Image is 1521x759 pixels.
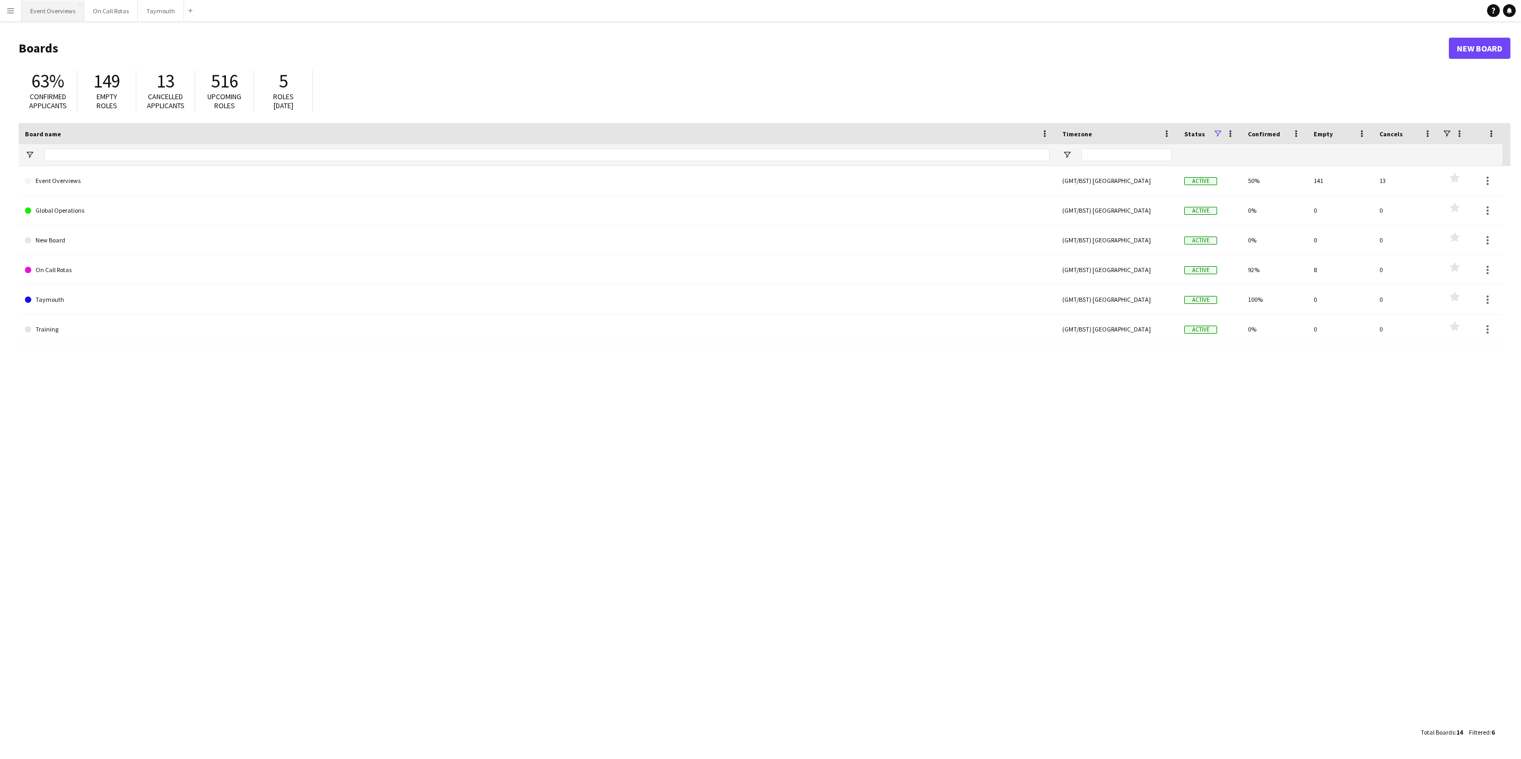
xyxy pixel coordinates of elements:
[25,225,1050,255] a: New Board
[156,69,174,93] span: 13
[1056,225,1178,255] div: (GMT/BST) [GEOGRAPHIC_DATA]
[1184,296,1217,304] span: Active
[1307,196,1373,225] div: 0
[279,69,288,93] span: 5
[1314,130,1333,138] span: Empty
[1062,150,1072,160] button: Open Filter Menu
[1379,130,1403,138] span: Cancels
[1056,196,1178,225] div: (GMT/BST) [GEOGRAPHIC_DATA]
[1184,266,1217,274] span: Active
[25,150,34,160] button: Open Filter Menu
[1184,237,1217,245] span: Active
[25,130,61,138] span: Board name
[1307,166,1373,195] div: 141
[1421,722,1463,743] div: :
[1373,196,1439,225] div: 0
[1307,225,1373,255] div: 0
[1184,177,1217,185] span: Active
[1456,728,1463,736] span: 14
[84,1,138,21] button: On Call Rotas
[138,1,184,21] button: Taymouth
[1081,149,1172,161] input: Timezone Filter Input
[1242,255,1307,284] div: 92%
[1056,285,1178,314] div: (GMT/BST) [GEOGRAPHIC_DATA]
[1373,285,1439,314] div: 0
[44,149,1050,161] input: Board name Filter Input
[1491,728,1494,736] span: 6
[1184,326,1217,334] span: Active
[1373,225,1439,255] div: 0
[207,92,241,110] span: Upcoming roles
[1307,255,1373,284] div: 8
[1056,166,1178,195] div: (GMT/BST) [GEOGRAPHIC_DATA]
[22,1,84,21] button: Event Overviews
[1469,728,1490,736] span: Filtered
[1184,130,1205,138] span: Status
[25,315,1050,344] a: Training
[1242,225,1307,255] div: 0%
[29,92,67,110] span: Confirmed applicants
[1307,285,1373,314] div: 0
[97,92,117,110] span: Empty roles
[1242,315,1307,344] div: 0%
[25,166,1050,196] a: Event Overviews
[1373,315,1439,344] div: 0
[1307,315,1373,344] div: 0
[1373,166,1439,195] div: 13
[25,196,1050,225] a: Global Operations
[1056,255,1178,284] div: (GMT/BST) [GEOGRAPHIC_DATA]
[19,40,1449,56] h1: Boards
[1242,196,1307,225] div: 0%
[1062,130,1092,138] span: Timezone
[273,92,294,110] span: Roles [DATE]
[31,69,64,93] span: 63%
[147,92,185,110] span: Cancelled applicants
[1373,255,1439,284] div: 0
[1449,38,1510,59] a: New Board
[93,69,120,93] span: 149
[1056,315,1178,344] div: (GMT/BST) [GEOGRAPHIC_DATA]
[211,69,238,93] span: 516
[1421,728,1455,736] span: Total Boards
[25,285,1050,315] a: Taymouth
[1469,722,1494,743] div: :
[1248,130,1280,138] span: Confirmed
[1242,166,1307,195] div: 50%
[25,255,1050,285] a: On Call Rotas
[1184,207,1217,215] span: Active
[1242,285,1307,314] div: 100%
